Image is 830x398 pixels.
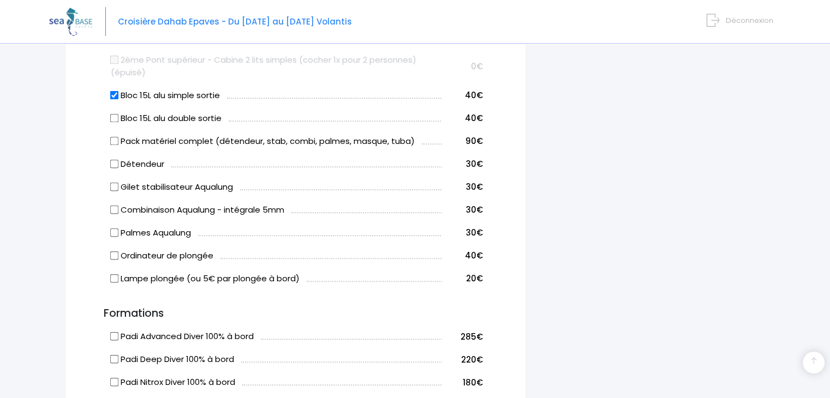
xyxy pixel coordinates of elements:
[111,273,300,285] label: Lampe plongée (ou 5€ par plongée à bord)
[111,181,233,194] label: Gilet stabilisateur Aqualung
[111,227,191,239] label: Palmes Aqualung
[111,158,164,171] label: Détendeur
[110,56,119,64] input: 2ème Pont supérieur - Cabine 2 lits simples (cocher 1x pour 2 personnes) (épuisé)
[110,378,119,387] input: Padi Nitrox Diver 100% à bord
[463,377,483,388] span: 180€
[110,159,119,168] input: Détendeur
[466,273,483,284] span: 20€
[466,227,483,238] span: 30€
[110,113,119,122] input: Bloc 15L alu double sortie
[111,112,222,125] label: Bloc 15L alu double sortie
[461,354,483,365] span: 220€
[465,89,483,101] span: 40€
[726,15,773,26] span: Déconnexion
[110,91,119,99] input: Bloc 15L alu simple sortie
[87,307,504,320] h3: Formations
[111,353,234,366] label: Padi Deep Diver 100% à bord
[465,112,483,124] span: 40€
[465,250,483,261] span: 40€
[110,136,119,145] input: Pack matériel complet (détendeur, stab, combi, palmes, masque, tuba)
[111,204,284,216] label: Combinaison Aqualung - intégrale 5mm
[110,228,119,237] input: Palmes Aqualung
[110,274,119,282] input: Lampe plongée (ou 5€ par plongée à bord)
[465,135,483,147] span: 90€
[110,332,119,341] input: Padi Advanced Diver 100% à bord
[466,204,483,215] span: 30€
[110,355,119,364] input: Padi Deep Diver 100% à bord
[466,158,483,170] span: 30€
[111,135,415,148] label: Pack matériel complet (détendeur, stab, combi, palmes, masque, tuba)
[111,89,220,102] label: Bloc 15L alu simple sortie
[471,61,483,72] span: 0€
[111,250,213,262] label: Ordinateur de plongée
[110,251,119,260] input: Ordinateur de plongée
[110,182,119,191] input: Gilet stabilisateur Aqualung
[111,376,235,389] label: Padi Nitrox Diver 100% à bord
[118,16,352,27] span: Croisière Dahab Epaves - Du [DATE] au [DATE] Volantis
[461,331,483,342] span: 285€
[110,205,119,214] input: Combinaison Aqualung - intégrale 5mm
[466,181,483,192] span: 30€
[111,54,442,79] label: 2ème Pont supérieur - Cabine 2 lits simples (cocher 1x pour 2 personnes) (épuisé)
[111,330,254,343] label: Padi Advanced Diver 100% à bord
